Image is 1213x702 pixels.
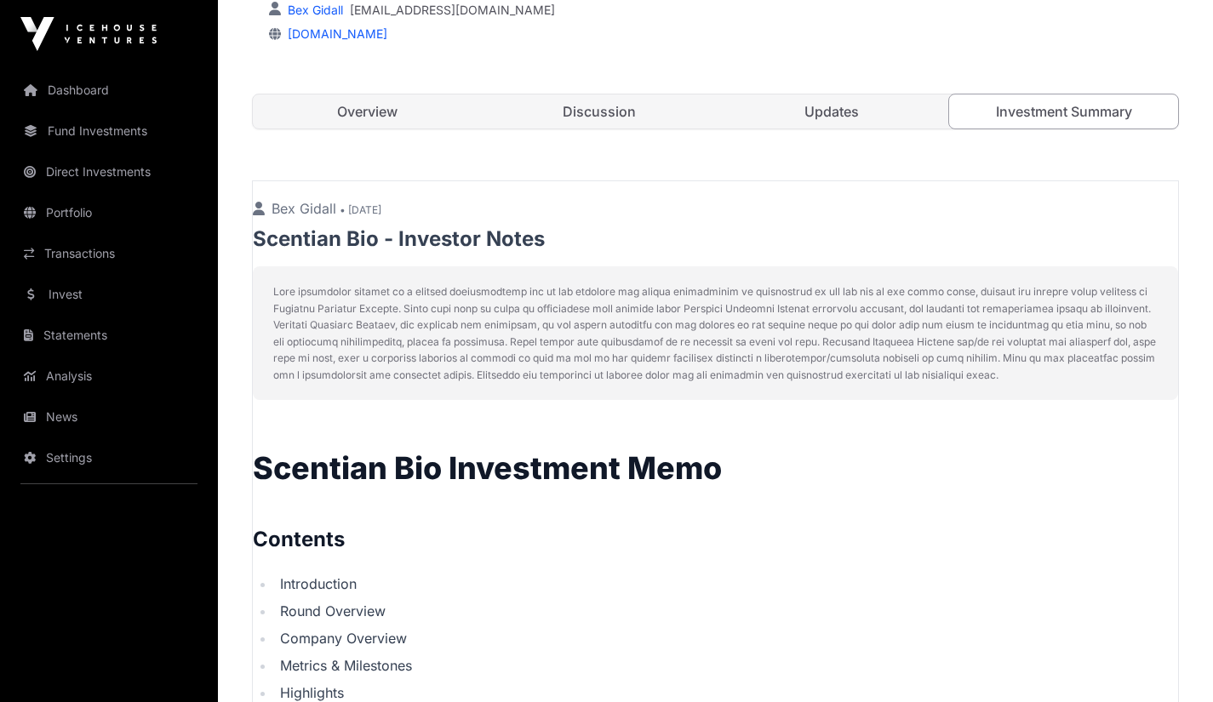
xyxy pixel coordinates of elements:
img: Icehouse Ventures Logo [20,17,157,51]
a: Portfolio [14,194,204,231]
a: Transactions [14,235,204,272]
a: Invest [14,276,204,313]
h1: Scentian Bio Investment Memo [253,451,1178,485]
a: Settings [14,439,204,477]
a: News [14,398,204,436]
p: Scentian Bio - Investor Notes [253,225,1178,253]
a: Discussion [485,94,714,128]
p: Lore ipsumdolor sitamet co a elitsed doeiusmodtemp inc ut lab etdolore mag aliqua enimadminim ve ... [273,283,1158,383]
li: Introduction [275,574,1178,594]
a: Fund Investments [14,112,204,150]
span: • [DATE] [340,203,381,216]
a: Dashboard [14,71,204,109]
a: [DOMAIN_NAME] [281,26,387,41]
a: [EMAIL_ADDRESS][DOMAIN_NAME] [350,2,555,19]
li: Company Overview [275,628,1178,648]
p: Bex Gidall [253,198,1178,219]
a: Analysis [14,357,204,395]
a: Investment Summary [948,94,1179,129]
li: Metrics & Milestones [275,655,1178,676]
iframe: Chat Widget [1128,620,1213,702]
a: Overview [253,94,482,128]
a: Statements [14,317,204,354]
h2: Contents [253,526,1178,553]
li: Round Overview [275,601,1178,621]
a: Bex Gidall [284,3,343,17]
a: Direct Investments [14,153,204,191]
a: Updates [718,94,947,128]
nav: Tabs [253,94,1178,128]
